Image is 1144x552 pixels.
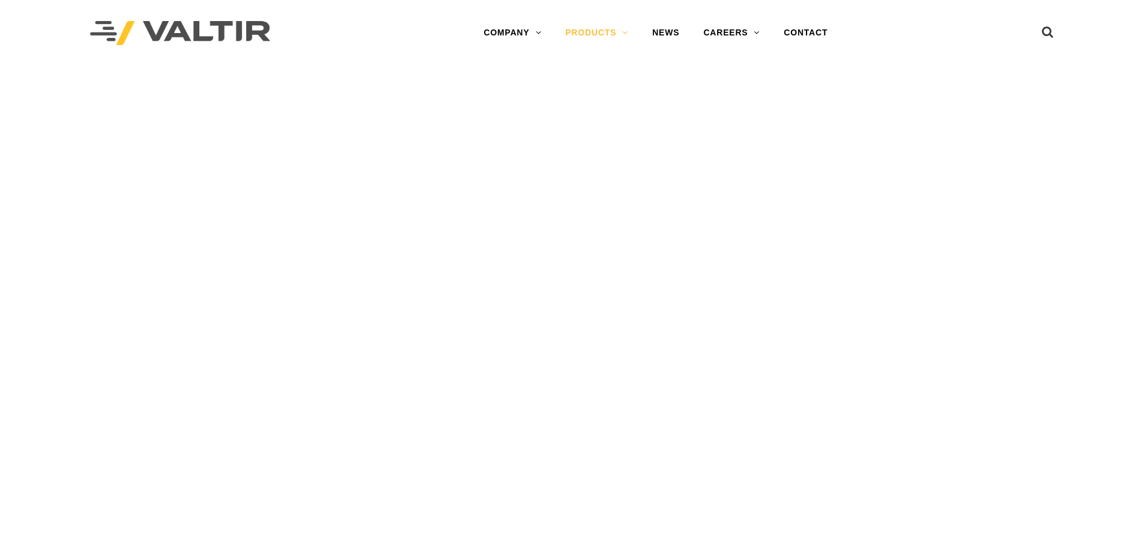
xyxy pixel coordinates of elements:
a: CAREERS [691,21,772,45]
img: Valtir [90,21,270,46]
a: PRODUCTS [553,21,640,45]
a: CONTACT [772,21,840,45]
a: COMPANY [471,21,553,45]
a: NEWS [640,21,691,45]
